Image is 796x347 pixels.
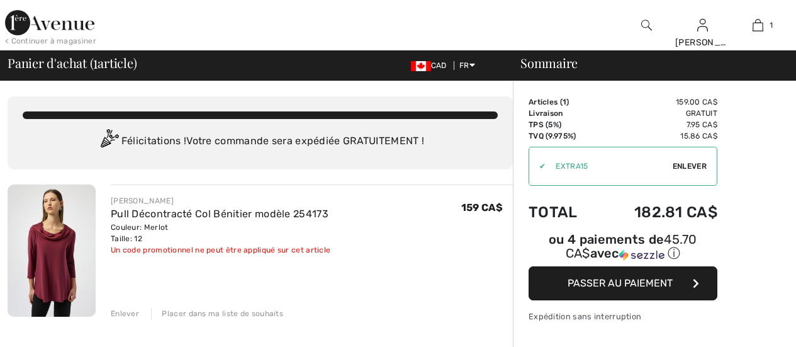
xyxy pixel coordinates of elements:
span: FR [459,61,475,70]
div: [PERSON_NAME] [111,195,330,207]
td: Livraison [529,108,598,119]
img: recherche [641,18,652,33]
span: 1 [93,54,98,70]
span: 1 [770,20,773,31]
span: CAD [411,61,452,70]
td: TPS (5%) [529,119,598,130]
div: Félicitations ! Votre commande sera expédiée GRATUITEMENT ! [23,129,498,154]
div: [PERSON_NAME] [675,36,730,49]
div: ou 4 paiements de45.70 CA$avecSezzle Cliquez pour en savoir plus sur Sezzle [529,234,717,266]
span: 45.70 CA$ [566,232,697,261]
input: Code promo [546,147,673,185]
span: Enlever [673,161,707,172]
img: Congratulation2.svg [96,129,121,154]
a: Se connecter [697,19,708,31]
a: Pull Décontracté Col Bénitier modèle 254173 [111,208,328,220]
img: Mes infos [697,18,708,33]
span: Passer au paiement [568,277,673,289]
img: Sezzle [619,249,664,261]
a: 1 [731,18,785,33]
img: Mon panier [753,18,763,33]
span: 159 CA$ [461,202,503,213]
img: Pull Décontracté Col Bénitier modèle 254173 [8,185,96,317]
div: Expédition sans interruption [529,310,717,322]
td: 182.81 CA$ [598,191,717,234]
td: TVQ (9.975%) [529,130,598,142]
span: Panier d'achat ( article) [8,57,137,69]
td: Total [529,191,598,234]
div: < Continuer à magasiner [5,35,96,47]
div: Enlever [111,308,139,319]
img: 1ère Avenue [5,10,94,35]
span: 1 [563,98,566,106]
button: Passer au paiement [529,266,717,300]
td: 15.86 CA$ [598,130,717,142]
img: Canadian Dollar [411,61,431,71]
div: Placer dans ma liste de souhaits [151,308,283,319]
td: 7.95 CA$ [598,119,717,130]
td: 159.00 CA$ [598,96,717,108]
iframe: Ouvre un widget dans lequel vous pouvez chatter avec l’un de nos agents [716,309,783,341]
div: ou 4 paiements de avec [529,234,717,262]
div: Couleur: Merlot Taille: 12 [111,222,330,244]
td: Gratuit [598,108,717,119]
div: ✔ [529,161,546,172]
div: Sommaire [505,57,788,69]
div: Un code promotionnel ne peut être appliqué sur cet article [111,244,330,256]
td: Articles ( ) [529,96,598,108]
